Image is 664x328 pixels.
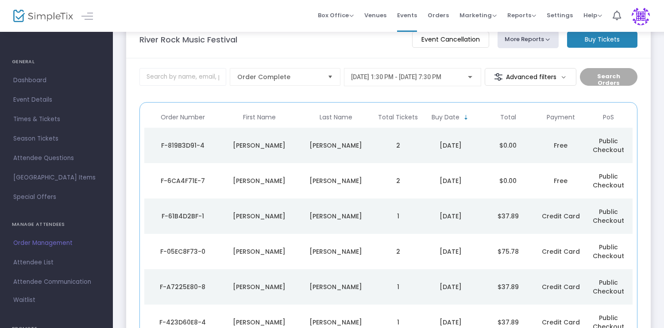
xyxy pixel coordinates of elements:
[479,163,537,198] td: $0.00
[374,128,422,163] td: 2
[223,141,295,150] div: Jim
[147,282,219,291] div: F-A7225E80-8
[479,234,537,269] td: $75.78
[300,212,372,221] div: OMARA
[364,4,386,27] span: Venues
[147,141,219,150] div: F-819B3D91-4
[243,114,276,121] span: First Name
[300,282,372,291] div: Cain
[412,31,489,48] m-button: Event Cancellation
[374,234,422,269] td: 2
[161,114,205,121] span: Order Number
[324,69,336,85] button: Select
[593,278,624,296] span: Public Checkout
[13,94,100,106] span: Event Details
[223,247,295,256] div: Rebecca
[13,114,100,125] span: Times & Tickets
[424,212,477,221] div: 8/11/2025
[424,282,477,291] div: 8/11/2025
[300,247,372,256] div: Lynch
[593,243,624,260] span: Public Checkout
[374,198,422,234] td: 1
[479,198,537,234] td: $37.89
[498,31,559,48] button: More Reports
[147,176,219,185] div: F-6CA4F71E-7
[485,68,576,86] m-button: Advanced filters
[593,172,624,190] span: Public Checkout
[147,318,219,327] div: F-423D60E8-4
[13,191,100,203] span: Special Offers
[13,153,100,164] span: Attendee Questions
[463,114,470,121] span: Sortable
[374,269,422,305] td: 1
[547,4,573,27] span: Settings
[13,296,35,305] span: Waitlist
[300,141,372,150] div: Foster
[459,11,497,19] span: Marketing
[424,318,477,327] div: 8/10/2025
[479,269,537,305] td: $37.89
[223,282,295,291] div: Tyler
[13,237,100,249] span: Order Management
[479,128,537,163] td: $0.00
[494,72,503,81] img: filter
[424,247,477,256] div: 8/11/2025
[147,247,219,256] div: F-05EC8F73-0
[507,11,536,19] span: Reports
[13,276,100,288] span: Attendee Communication
[223,212,295,221] div: JEFF
[13,257,100,268] span: Attendee List
[542,282,580,291] span: Credit Card
[139,68,226,86] input: Search by name, email, phone, order number, ip address, or last 4 digits of card
[147,212,219,221] div: F-61B4D2BF-1
[318,11,354,19] span: Box Office
[237,72,320,81] span: Order Complete
[567,31,637,48] m-button: Buy Tickets
[374,163,422,198] td: 2
[300,176,372,185] div: Lombardo
[223,318,295,327] div: John
[542,318,580,327] span: Credit Card
[593,137,624,154] span: Public Checkout
[13,172,100,183] span: [GEOGRAPHIC_DATA] Items
[320,114,352,121] span: Last Name
[139,34,237,46] m-panel-title: River Rock Music Festival
[424,141,477,150] div: 8/12/2025
[593,207,624,225] span: Public Checkout
[397,4,417,27] span: Events
[547,114,575,121] span: Payment
[424,176,477,185] div: 8/12/2025
[428,4,449,27] span: Orders
[374,107,422,128] th: Total Tickets
[223,176,295,185] div: Isabelle
[13,75,100,86] span: Dashboard
[12,53,101,71] h4: GENERAL
[542,247,580,256] span: Credit Card
[351,73,441,80] span: [DATE] 1:30 PM - [DATE] 7:30 PM
[432,114,459,121] span: Buy Date
[554,176,567,185] span: Free
[603,114,614,121] span: PoS
[542,212,580,221] span: Credit Card
[554,141,567,150] span: Free
[300,318,372,327] div: Burt
[583,11,602,19] span: Help
[12,216,101,233] h4: MANAGE ATTENDEES
[13,133,100,145] span: Season Tickets
[500,114,516,121] span: Total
